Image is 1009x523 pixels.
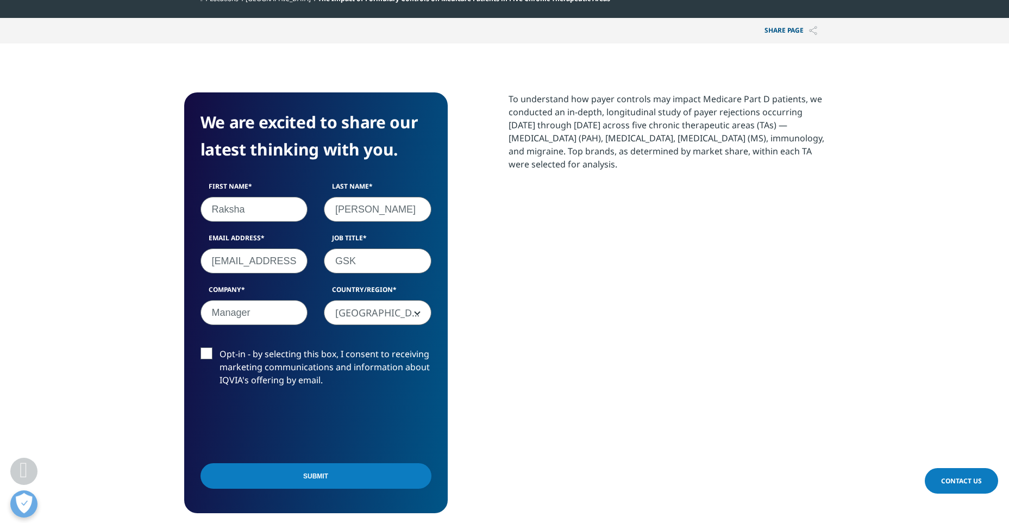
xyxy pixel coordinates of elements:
[200,109,431,163] h4: We are excited to share our latest thinking with you.
[200,182,308,197] label: First Name
[10,490,37,518] button: Open Preferences
[509,92,825,171] div: To understand how payer controls may impact Medicare Part D patients, we conducted an in-depth, l...
[200,233,308,248] label: Email Address
[941,476,982,485] span: Contact Us
[324,285,431,300] label: Country/Region
[925,468,998,494] a: Contact Us
[200,285,308,300] label: Company
[200,347,431,393] label: Opt-in - by selecting this box, I consent to receiving marketing communications and information a...
[809,26,817,35] img: Share PAGE
[324,182,431,197] label: Last Name
[324,233,431,248] label: Job Title
[200,463,431,489] input: Submit
[756,18,825,43] button: Share PAGEShare PAGE
[756,18,825,43] p: Share PAGE
[200,404,366,446] iframe: reCAPTCHA
[324,300,431,325] span: United States
[324,301,431,326] span: United States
